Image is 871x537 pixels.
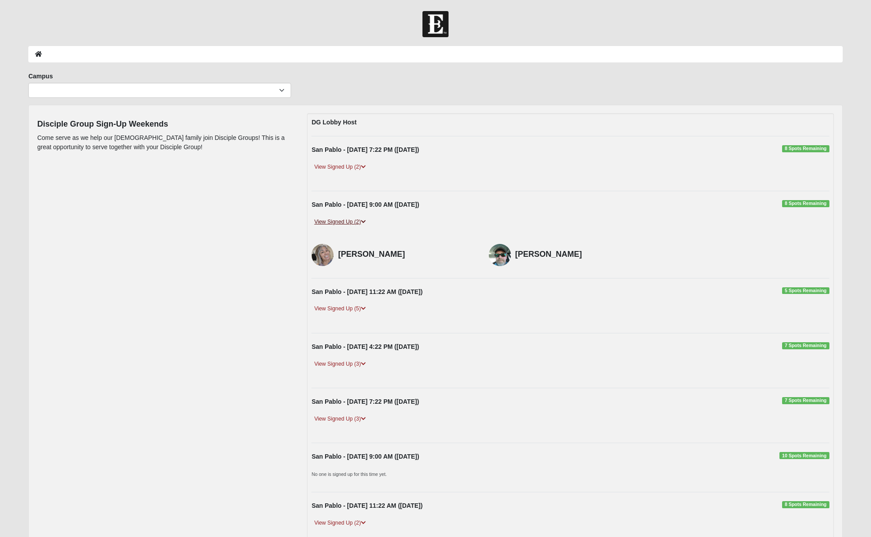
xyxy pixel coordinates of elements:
a: View Signed Up (5) [311,304,368,313]
span: 8 Spots Remaining [782,501,829,508]
small: No one is signed up for this time yet. [311,471,387,477]
a: View Signed Up (3) [311,414,368,424]
h4: [PERSON_NAME] [515,250,652,259]
img: Church of Eleven22 Logo [422,11,449,37]
strong: San Pablo - [DATE] 7:22 PM ([DATE]) [311,146,419,153]
a: View Signed Up (3) [311,359,368,369]
strong: San Pablo - [DATE] 11:22 AM ([DATE]) [311,288,422,295]
span: 7 Spots Remaining [782,342,829,349]
strong: San Pablo - [DATE] 4:22 PM ([DATE]) [311,343,419,350]
strong: San Pablo - [DATE] 11:22 AM ([DATE]) [311,502,422,509]
strong: San Pablo - [DATE] 9:00 AM ([DATE]) [311,201,419,208]
h4: [PERSON_NAME] [338,250,475,259]
span: 7 Spots Remaining [782,397,829,404]
a: View Signed Up (2) [311,162,368,172]
img: Jack Watkins [489,244,511,266]
label: Campus [28,72,53,81]
strong: San Pablo - [DATE] 7:22 PM ([DATE]) [311,398,419,405]
span: 10 Spots Remaining [779,452,829,459]
span: 8 Spots Remaining [782,145,829,152]
strong: San Pablo - [DATE] 9:00 AM ([DATE]) [311,453,419,460]
h4: Disciple Group Sign-Up Weekends [37,120,294,129]
img: Berina Martinez [311,244,334,266]
a: View Signed Up (2) [311,518,368,528]
span: 5 Spots Remaining [782,287,829,294]
a: View Signed Up (2) [311,217,368,227]
strong: DG Lobby Host [311,119,357,126]
span: 8 Spots Remaining [782,200,829,207]
p: Come serve as we help our [DEMOGRAPHIC_DATA] family join Disciple Groups! This is a great opportu... [37,133,294,152]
